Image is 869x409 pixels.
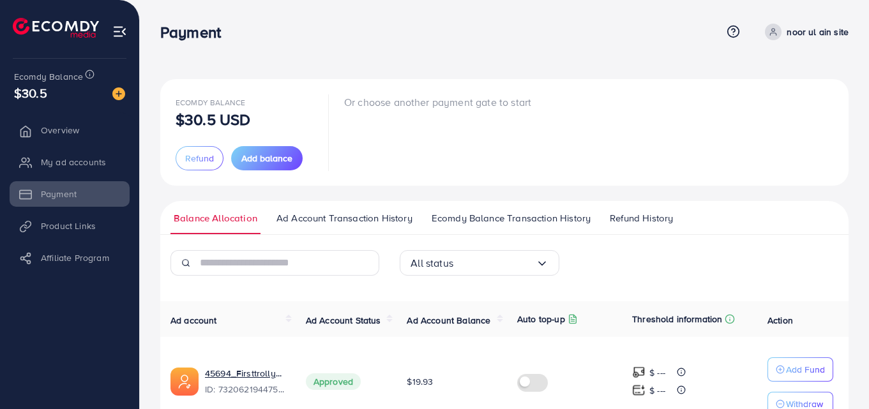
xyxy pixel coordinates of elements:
span: Ecomdy Balance [176,97,245,108]
span: Balance Allocation [174,211,257,225]
span: $19.93 [407,375,433,388]
p: $ --- [649,365,665,380]
button: Refund [176,146,223,170]
span: Ecomdy Balance [14,70,83,83]
p: $30.5 USD [176,112,250,127]
img: top-up amount [632,366,646,379]
img: logo [13,18,99,38]
span: Ad Account Balance [407,314,490,327]
a: 45694_Firsttrolly_1704465137831 [205,367,285,380]
p: Add Fund [786,362,825,377]
a: noor ul ain site [760,24,849,40]
span: Refund History [610,211,673,225]
span: Ad Account Transaction History [276,211,412,225]
span: Ecomdy Balance Transaction History [432,211,591,225]
span: Refund [185,152,214,165]
span: All status [411,253,453,273]
p: Auto top-up [517,311,565,327]
span: ID: 7320621944758534145 [205,383,285,396]
span: Action [767,314,793,327]
p: Or choose another payment gate to start [344,94,531,110]
h3: Payment [160,23,231,41]
img: top-up amount [632,383,646,397]
div: Search for option [400,250,559,276]
img: menu [112,24,127,39]
span: Ad Account Status [306,314,381,327]
button: Add Fund [767,357,833,382]
span: Ad account [170,314,217,327]
img: ic-ads-acc.e4c84228.svg [170,368,199,396]
p: Threshold information [632,311,722,327]
p: $ --- [649,383,665,398]
span: Approved [306,373,361,390]
p: noor ul ain site [787,24,849,40]
span: $30.5 [14,84,47,102]
div: <span class='underline'>45694_Firsttrolly_1704465137831</span></br>7320621944758534145 [205,367,285,396]
img: image [112,87,125,100]
button: Add balance [231,146,303,170]
span: Add balance [241,152,292,165]
input: Search for option [453,253,536,273]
